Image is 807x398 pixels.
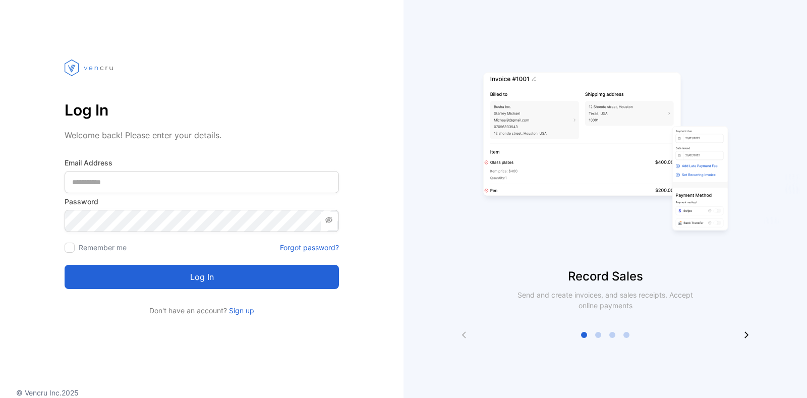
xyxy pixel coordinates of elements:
[227,306,254,315] a: Sign up
[508,290,702,311] p: Send and create invoices, and sales receipts. Accept online payments
[65,265,339,289] button: Log in
[65,305,339,316] p: Don't have an account?
[280,242,339,253] a: Forgot password?
[403,267,807,286] p: Record Sales
[65,98,339,122] p: Log In
[79,243,127,252] label: Remember me
[65,40,115,95] img: vencru logo
[65,196,339,207] label: Password
[65,129,339,141] p: Welcome back! Please enter your details.
[479,40,731,267] img: slider image
[65,157,339,168] label: Email Address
